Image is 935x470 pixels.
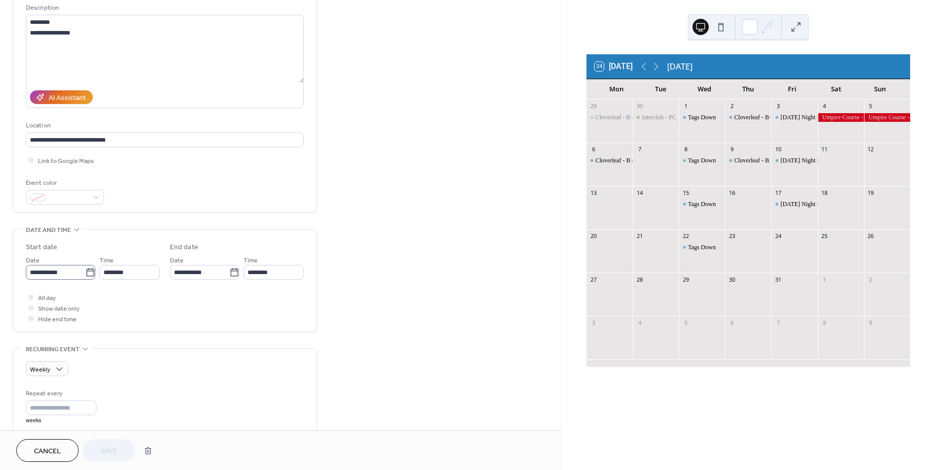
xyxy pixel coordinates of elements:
[821,232,828,240] div: 25
[590,319,597,326] div: 3
[586,113,633,122] div: Cloverleaf - B #1
[38,156,94,166] span: Link to Google Maps
[596,113,638,122] div: Cloverleaf - B #1
[26,242,57,253] div: Start date
[728,232,736,240] div: 23
[682,103,689,110] div: 1
[636,319,643,326] div: 4
[596,156,638,165] div: Cloverleaf - B #3
[682,276,689,283] div: 29
[38,314,77,325] span: Hide end time
[858,79,902,99] div: Sun
[780,156,833,165] div: [DATE] Night Lights
[774,319,782,326] div: 7
[38,293,56,304] span: All day
[821,103,828,110] div: 4
[636,232,643,240] div: 21
[30,364,50,376] span: Weekly
[867,276,875,283] div: 2
[34,446,61,457] span: Cancel
[667,60,692,73] div: [DATE]
[591,59,636,74] button: 24[DATE]
[728,276,736,283] div: 30
[590,146,597,153] div: 6
[642,113,676,122] div: Interclub - PC
[590,232,597,240] div: 20
[682,189,689,196] div: 15
[590,103,597,110] div: 29
[26,255,40,266] span: Date
[26,388,94,399] div: Repeat every
[636,146,643,153] div: 7
[770,79,814,99] div: Fri
[170,255,184,266] span: Date
[636,276,643,283] div: 28
[774,146,782,153] div: 10
[682,319,689,326] div: 5
[734,113,777,122] div: Cloverleaf - B #2
[821,319,828,326] div: 8
[26,120,302,131] div: Location
[726,79,771,99] div: Thu
[679,243,725,252] div: Tags Down
[16,439,79,462] button: Cancel
[821,276,828,283] div: 1
[682,79,726,99] div: Wed
[586,156,633,165] div: Cloverleaf - B #3
[688,113,716,122] div: Tags Down
[728,319,736,326] div: 6
[867,319,875,326] div: 9
[728,146,736,153] div: 9
[688,243,716,252] div: Tags Down
[774,103,782,110] div: 3
[99,255,114,266] span: Time
[682,146,689,153] div: 8
[679,156,725,165] div: Tags Down
[725,156,771,165] div: Cloverleaf - B FINALS
[818,113,864,122] div: Umpire Course - Day 1
[688,200,716,209] div: Tags Down
[26,225,71,236] span: Date and time
[771,113,817,122] div: Friday Night Lights
[774,232,782,240] div: 24
[774,276,782,283] div: 31
[734,156,792,165] div: Cloverleaf - B FINALS
[867,189,875,196] div: 19
[595,79,639,99] div: Mon
[26,417,96,424] div: weeks
[867,146,875,153] div: 12
[590,276,597,283] div: 27
[633,113,679,122] div: Interclub - PC
[864,113,910,122] div: Umpire Course - Day 2
[679,200,725,209] div: Tags Down
[49,93,86,104] div: AI Assistant
[26,3,302,13] div: Description
[26,178,102,188] div: Event color
[814,79,858,99] div: Sat
[38,304,80,314] span: Show date only
[867,103,875,110] div: 5
[780,200,833,209] div: [DATE] Night Lights
[244,255,258,266] span: Time
[636,189,643,196] div: 14
[821,146,828,153] div: 11
[636,103,643,110] div: 30
[688,156,716,165] div: Tags Down
[774,189,782,196] div: 17
[679,113,725,122] div: Tags Down
[780,113,833,122] div: [DATE] Night Lights
[590,189,597,196] div: 13
[771,200,817,209] div: Friday Night Lights
[170,242,198,253] div: End date
[725,113,771,122] div: Cloverleaf - B #2
[26,344,80,355] span: Recurring event
[682,232,689,240] div: 22
[771,156,817,165] div: Friday Night Lights
[728,189,736,196] div: 16
[30,90,93,104] button: AI Assistant
[867,232,875,240] div: 26
[728,103,736,110] div: 2
[638,79,682,99] div: Tue
[821,189,828,196] div: 18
